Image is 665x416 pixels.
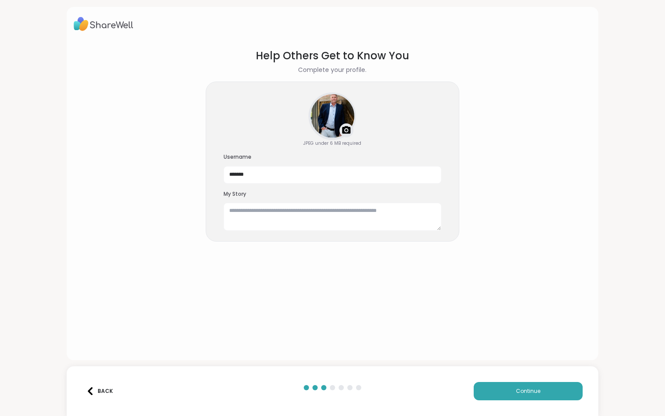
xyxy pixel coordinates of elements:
[311,94,354,138] img: wmalone
[256,48,409,64] h1: Help Others Get to Know You
[303,140,361,147] div: JPEG under 6 MB required
[298,65,366,75] h2: Complete your profile.
[74,14,133,34] img: ShareWell Logo
[224,153,441,161] h3: Username
[516,387,540,395] span: Continue
[224,191,441,198] h3: My Story
[86,387,113,395] div: Back
[474,382,583,400] button: Continue
[82,382,117,400] button: Back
